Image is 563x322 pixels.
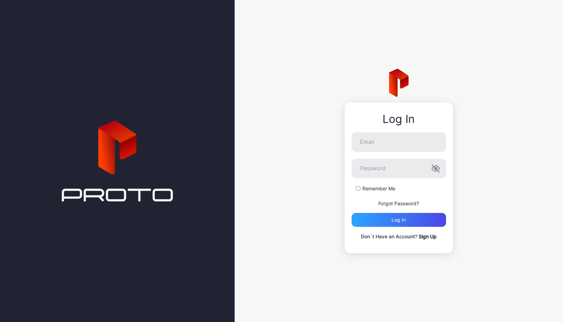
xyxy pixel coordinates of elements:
button: Log in [352,213,446,227]
div: Log In [352,113,446,125]
input: Email [352,132,446,152]
label: Remember Me [362,185,395,192]
a: Sign Up [419,233,437,239]
a: Forgot Password? [378,200,419,206]
p: Don`t Have an Account? [352,232,446,241]
div: Log in [392,217,406,223]
input: Password [352,159,446,178]
button: Password [431,164,440,173]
